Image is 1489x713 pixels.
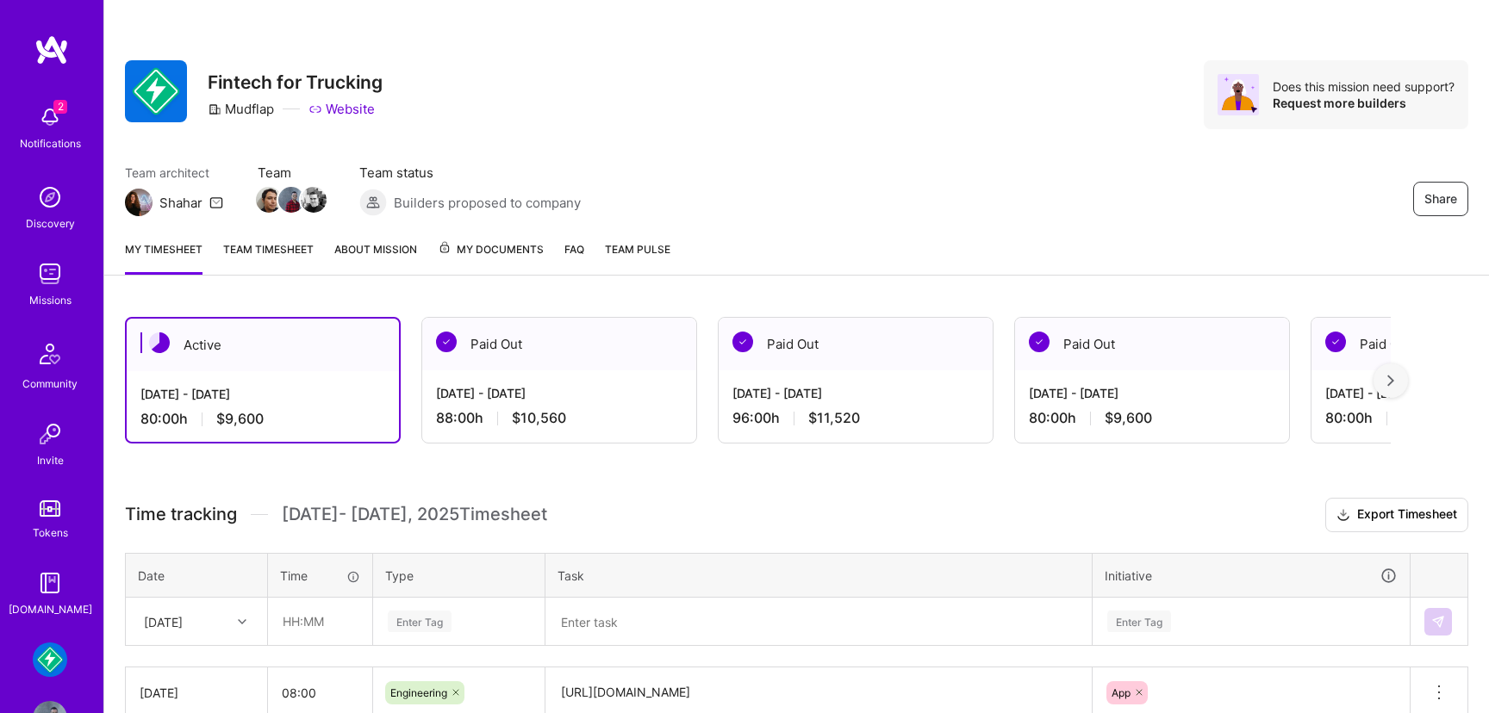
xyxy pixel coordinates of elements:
[159,194,202,212] div: Shahar
[545,553,1093,598] th: Task
[394,194,581,212] span: Builders proposed to company
[1431,615,1445,629] img: Submit
[127,319,399,371] div: Active
[238,617,246,626] i: icon Chevron
[278,187,304,213] img: Team Member Avatar
[436,384,682,402] div: [DATE] - [DATE]
[301,187,327,213] img: Team Member Avatar
[223,240,314,275] a: Team timesheet
[28,642,72,677] a: Mudflap: Fintech for Trucking
[40,500,60,517] img: tokens
[144,612,183,630] div: [DATE]
[1029,384,1275,402] div: [DATE] - [DATE]
[22,375,78,393] div: Community
[34,34,69,65] img: logo
[256,187,282,213] img: Team Member Avatar
[126,553,268,598] th: Date
[280,185,302,214] a: Team Member Avatar
[732,384,979,402] div: [DATE] - [DATE]
[33,180,67,214] img: discovery
[334,240,417,275] a: About Mission
[140,684,253,702] div: [DATE]
[1029,409,1275,427] div: 80:00 h
[140,385,385,403] div: [DATE] - [DATE]
[388,608,452,635] div: Enter Tag
[1325,332,1346,352] img: Paid Out
[208,100,274,118] div: Mudflap
[1325,498,1468,532] button: Export Timesheet
[9,600,92,618] div: [DOMAIN_NAME]
[438,240,544,259] span: My Documents
[1105,566,1398,586] div: Initiative
[208,71,383,93] h3: Fintech for Trucking
[26,214,75,232] div: Discovery
[258,164,325,182] span: Team
[390,686,447,699] span: Engineering
[1273,78,1455,95] div: Does this mission need support?
[125,60,187,122] img: Company Logo
[373,553,545,598] th: Type
[732,409,979,427] div: 96:00 h
[53,100,67,114] span: 2
[29,333,71,375] img: Community
[1218,74,1259,115] img: Avatar
[37,451,64,469] div: Invite
[1273,95,1455,111] div: Request more builders
[208,102,221,116] i: icon CompanyGray
[1107,608,1171,635] div: Enter Tag
[422,318,696,370] div: Paid Out
[359,164,581,182] span: Team status
[33,524,68,542] div: Tokens
[719,318,993,370] div: Paid Out
[1413,182,1468,216] button: Share
[209,195,223,209] i: icon Mail
[280,567,360,585] div: Time
[33,100,67,134] img: bell
[302,185,325,214] a: Team Member Avatar
[1336,506,1350,524] i: icon Download
[29,291,72,309] div: Missions
[125,164,223,182] span: Team architect
[732,332,753,352] img: Paid Out
[1112,686,1131,699] span: App
[359,189,387,216] img: Builders proposed to company
[308,100,375,118] a: Website
[149,332,170,353] img: Active
[216,410,264,428] span: $9,600
[1387,375,1394,387] img: right
[512,409,566,427] span: $10,560
[1424,190,1457,208] span: Share
[1105,409,1152,427] span: $9,600
[125,504,237,525] span: Time tracking
[438,240,544,275] a: My Documents
[20,134,81,152] div: Notifications
[269,598,371,644] input: HH:MM
[436,409,682,427] div: 88:00 h
[436,332,457,352] img: Paid Out
[564,240,584,275] a: FAQ
[258,185,280,214] a: Team Member Avatar
[33,257,67,291] img: teamwork
[125,189,153,216] img: Team Architect
[282,504,547,525] span: [DATE] - [DATE] , 2025 Timesheet
[33,566,67,600] img: guide book
[125,240,202,275] a: My timesheet
[1015,318,1289,370] div: Paid Out
[1029,332,1050,352] img: Paid Out
[605,243,670,256] span: Team Pulse
[33,642,67,677] img: Mudflap: Fintech for Trucking
[605,240,670,275] a: Team Pulse
[33,417,67,451] img: Invite
[140,410,385,428] div: 80:00 h
[808,409,860,427] span: $11,520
